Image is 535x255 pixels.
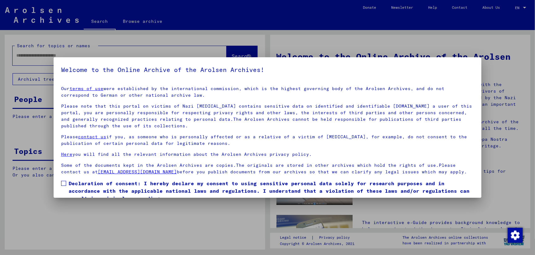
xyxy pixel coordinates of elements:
[61,151,474,158] p: you will find all the relevant information about the Arolsen Archives privacy policy.
[78,134,106,140] a: contact us
[70,86,103,91] a: terms of use
[69,180,474,202] span: Declaration of consent: I hereby declare my consent to using sensitive personal data solely for r...
[61,103,474,129] p: Please note that this portal on victims of Nazi [MEDICAL_DATA] contains sensitive data on identif...
[508,228,523,243] img: Change consent
[98,169,177,175] a: [EMAIL_ADDRESS][DOMAIN_NAME]
[61,151,72,157] a: Here
[61,85,474,99] p: Our were established by the international commission, which is the highest governing body of the ...
[61,162,474,175] p: Some of the documents kept in the Arolsen Archives are copies.The originals are stored in other a...
[61,65,474,75] h5: Welcome to the Online Archive of the Arolsen Archives!
[61,134,474,147] p: Please if you, as someone who is personally affected or as a relative of a victim of [MEDICAL_DAT...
